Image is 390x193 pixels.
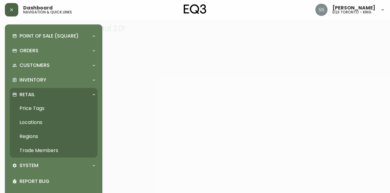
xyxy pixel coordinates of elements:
[10,144,97,158] a: Trade Members
[10,101,97,115] a: Price Tags
[19,47,38,54] p: Orders
[10,44,97,57] div: Orders
[10,73,97,87] div: Inventory
[332,10,371,14] h5: eq3 toronto - king
[184,4,206,14] img: logo
[10,159,97,172] div: System
[10,29,97,43] div: Point of Sale (Square)
[10,129,97,144] a: Regions
[10,88,97,101] div: Retail
[19,62,50,69] p: Customers
[19,178,95,185] p: Report Bug
[10,59,97,72] div: Customers
[315,4,328,16] img: f1b6f2cda6f3b51f95337c5892ce6799
[23,10,72,14] h5: navigation & quick links
[10,115,97,129] a: Locations
[19,33,79,39] p: Point of Sale (Square)
[19,77,46,83] p: Inventory
[19,162,38,169] p: System
[332,5,375,10] span: [PERSON_NAME]
[19,91,35,98] p: Retail
[23,5,53,10] span: Dashboard
[10,173,97,189] div: Report Bug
